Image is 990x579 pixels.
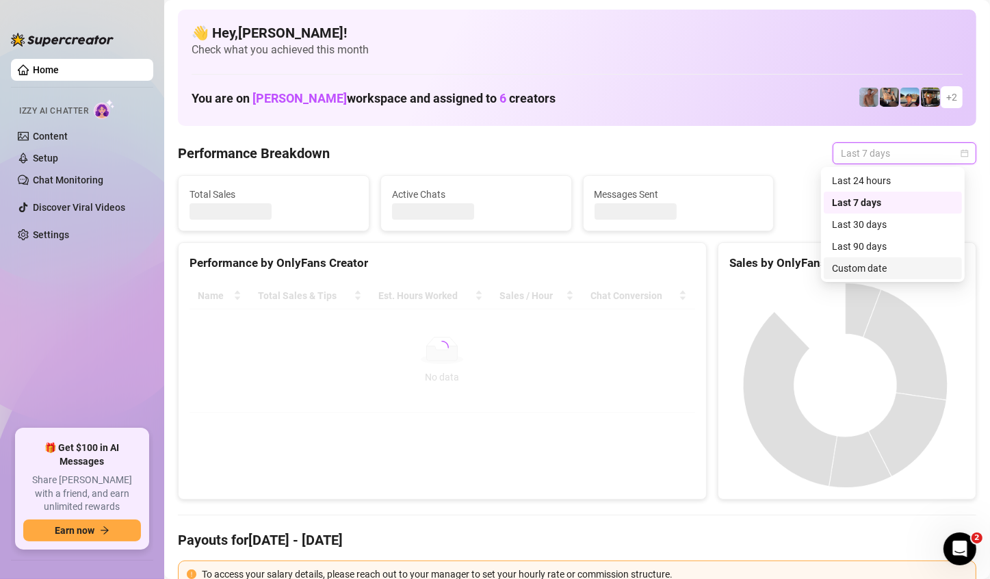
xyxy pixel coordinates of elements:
span: Izzy AI Chatter [19,105,88,118]
a: Settings [33,229,69,240]
span: Earn now [55,525,94,536]
span: Total Sales [190,187,358,202]
a: Home [33,64,59,75]
div: Last 30 days [824,214,962,235]
h4: 👋 Hey, [PERSON_NAME] ! [192,23,963,42]
h4: Payouts for [DATE] - [DATE] [178,530,976,550]
a: Chat Monitoring [33,175,103,185]
span: loading [435,341,449,355]
h1: You are on workspace and assigned to creators [192,91,556,106]
h4: Performance Breakdown [178,144,330,163]
span: Active Chats [392,187,560,202]
a: Content [33,131,68,142]
span: 2 [972,532,982,543]
span: arrow-right [100,526,109,535]
span: Messages Sent [595,187,763,202]
div: Last 7 days [832,195,954,210]
span: [PERSON_NAME] [252,91,347,105]
a: Discover Viral Videos [33,202,125,213]
span: Share [PERSON_NAME] with a friend, and earn unlimited rewards [23,474,141,514]
div: Last 7 days [824,192,962,214]
iframe: Intercom live chat [943,532,976,565]
span: Check what you achieved this month [192,42,963,57]
div: Last 90 days [824,235,962,257]
button: Earn nowarrow-right [23,519,141,541]
div: Last 24 hours [824,170,962,192]
div: Performance by OnlyFans Creator [190,254,695,272]
div: Custom date [832,261,954,276]
span: exclamation-circle [187,569,196,579]
span: calendar [961,149,969,157]
div: Sales by OnlyFans Creator [729,254,965,272]
a: Setup [33,153,58,164]
img: logo-BBDzfeDw.svg [11,33,114,47]
img: Nathan [921,88,940,107]
span: + 2 [946,90,957,105]
div: Last 30 days [832,217,954,232]
span: Last 7 days [841,143,968,164]
span: 🎁 Get $100 in AI Messages [23,441,141,468]
span: 6 [499,91,506,105]
img: Joey [859,88,878,107]
div: Last 24 hours [832,173,954,188]
img: Zach [900,88,920,107]
img: George [880,88,899,107]
div: Last 90 days [832,239,954,254]
div: Custom date [824,257,962,279]
img: AI Chatter [94,99,115,119]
